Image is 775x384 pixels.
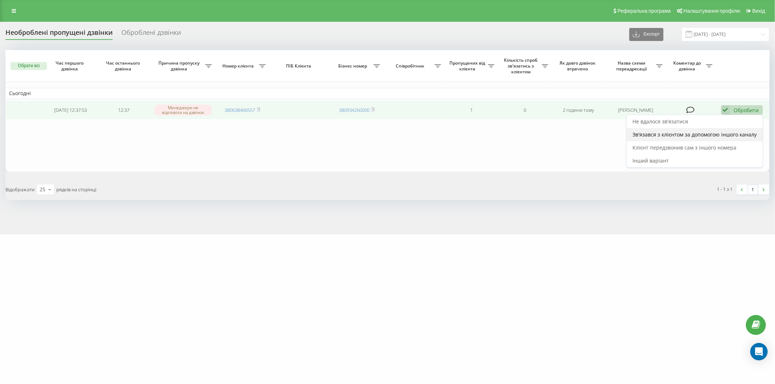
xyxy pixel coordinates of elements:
[747,184,758,195] a: 1
[633,144,736,151] span: Клієнт передзвонив сам з іншого номера
[750,343,768,360] div: Open Intercom Messenger
[5,88,770,99] td: Сьогодні
[502,57,541,74] span: Кількість спроб зв'язатись з клієнтом
[387,63,435,69] span: Співробітник
[275,63,324,69] span: ПІБ Клієнта
[633,131,757,138] span: Зв'язався з клієнтом за допомогою іншого каналу
[334,63,374,69] span: Бізнес номер
[121,29,181,40] div: Оброблені дзвінки
[445,101,498,120] td: 1
[154,105,212,115] div: Менеджери не відповіли на дзвінок
[448,60,488,72] span: Пропущених від клієнта
[50,60,91,72] span: Час першого дзвінка
[552,101,605,120] td: 2 години тому
[618,8,671,14] span: Реферальна програма
[498,101,552,120] td: 0
[5,29,113,40] div: Необроблені пропущені дзвінки
[609,60,656,72] span: Назва схеми переадресації
[734,107,759,114] div: Обробити
[219,63,259,69] span: Номер клієнта
[56,186,96,193] span: рядків на сторінці
[670,60,706,72] span: Коментар до дзвінка
[605,101,666,120] td: [PERSON_NAME]
[11,62,47,70] button: Обрати всі
[5,186,35,193] span: Відображати
[633,118,688,125] span: Не вдалося зв'язатися
[225,107,255,113] a: 380638466557
[154,60,206,72] span: Причина пропуску дзвінка
[752,8,765,14] span: Вихід
[97,101,150,120] td: 12:37
[339,107,370,113] a: 380934260000
[683,8,740,14] span: Налаштування профілю
[558,60,599,72] span: Як довго дзвінок втрачено
[40,186,45,193] div: 25
[103,60,145,72] span: Час останнього дзвінка
[44,101,97,120] td: [DATE] 12:37:53
[633,157,669,164] span: Інший варіант
[717,185,733,193] div: 1 - 1 з 1
[629,28,663,41] button: Експорт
